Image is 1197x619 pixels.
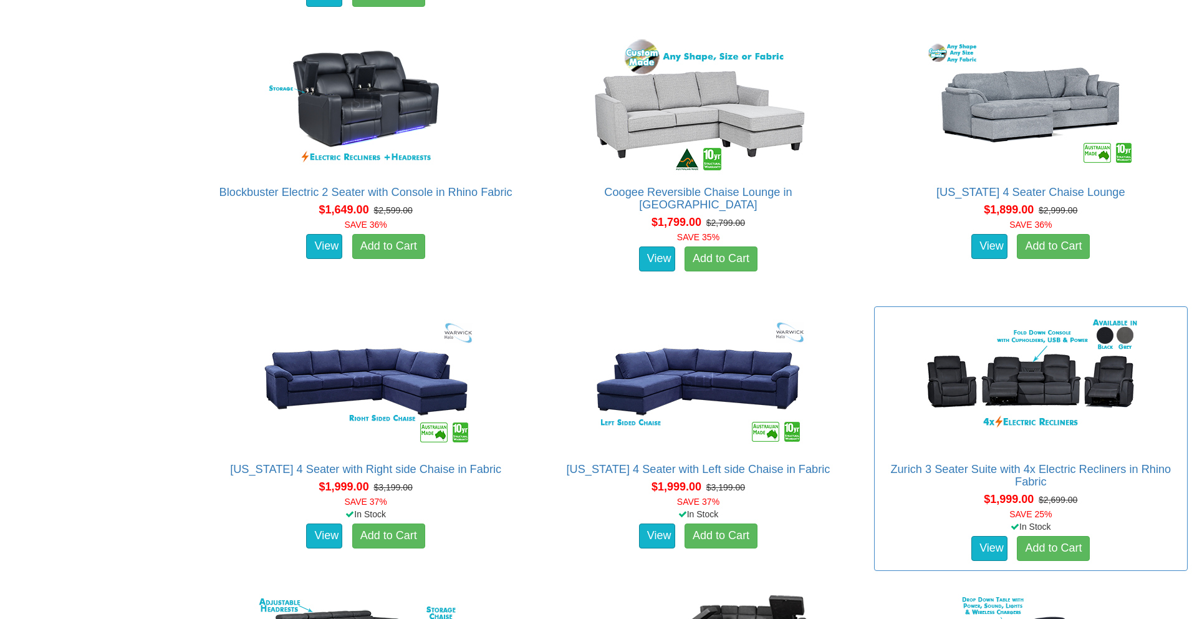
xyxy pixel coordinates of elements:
[345,220,387,230] font: SAVE 36%
[352,524,425,548] a: Add to Cart
[586,313,810,451] img: Arizona 4 Seater with Left side Chaise in Fabric
[1017,536,1090,561] a: Add to Cart
[1039,205,1077,215] del: $2,999.00
[345,497,387,507] font: SAVE 37%
[373,205,412,215] del: $2,599.00
[872,520,1190,533] div: In Stock
[936,186,1125,198] a: [US_STATE] 4 Seater Chaise Lounge
[319,203,369,216] span: $1,649.00
[352,234,425,259] a: Add to Cart
[306,234,342,259] a: View
[677,232,719,242] font: SAVE 35%
[539,508,857,520] div: In Stock
[971,536,1007,561] a: View
[651,480,701,493] span: $1,999.00
[706,482,745,492] del: $3,199.00
[586,36,810,173] img: Coogee Reversible Chaise Lounge in Fabric
[1039,495,1077,505] del: $2,699.00
[1009,220,1052,230] font: SAVE 36%
[706,218,745,228] del: $2,799.00
[604,186,792,211] a: Coogee Reversible Chaise Lounge in [GEOGRAPHIC_DATA]
[685,524,757,548] a: Add to Cart
[918,36,1143,173] img: Texas 4 Seater Chaise Lounge
[984,203,1034,216] span: $1,899.00
[230,463,501,475] a: [US_STATE] 4 Seater with Right side Chaise in Fabric
[639,524,675,548] a: View
[254,36,478,173] img: Blockbuster Electric 2 Seater with Console in Rhino Fabric
[971,234,1007,259] a: View
[1017,234,1090,259] a: Add to Cart
[651,216,701,228] span: $1,799.00
[319,480,369,493] span: $1,999.00
[306,524,342,548] a: View
[639,246,675,271] a: View
[984,493,1034,505] span: $1,999.00
[1009,509,1052,519] font: SAVE 25%
[677,497,719,507] font: SAVE 37%
[254,313,478,451] img: Arizona 4 Seater with Right side Chaise in Fabric
[206,508,525,520] div: In Stock
[890,463,1171,488] a: Zurich 3 Seater Suite with 4x Electric Recliners in Rhino Fabric
[567,463,830,475] a: [US_STATE] 4 Seater with Left side Chaise in Fabric
[685,246,757,271] a: Add to Cart
[373,482,412,492] del: $3,199.00
[219,186,512,198] a: Blockbuster Electric 2 Seater with Console in Rhino Fabric
[918,313,1143,451] img: Zurich 3 Seater Suite with 4x Electric Recliners in Rhino Fabric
